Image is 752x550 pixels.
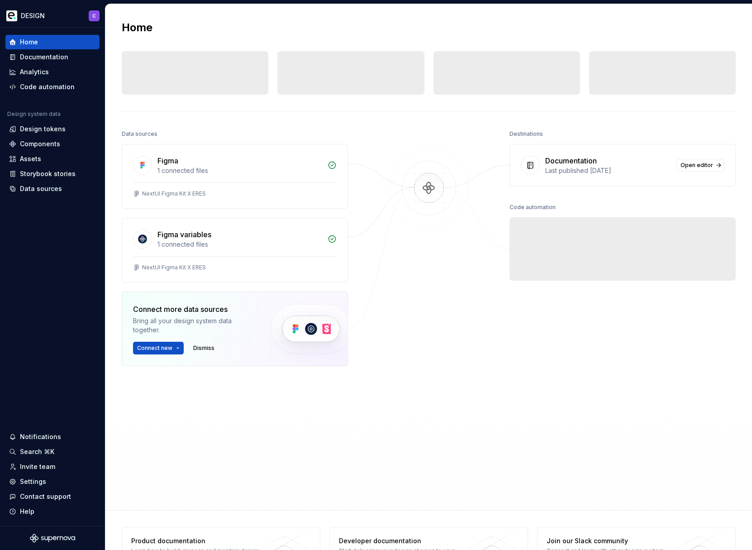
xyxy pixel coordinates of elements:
[20,82,75,91] div: Code automation
[189,342,219,354] button: Dismiss
[20,38,38,47] div: Home
[20,507,34,516] div: Help
[5,504,100,519] button: Help
[339,536,469,545] div: Developer documentation
[676,159,724,172] a: Open editor
[2,6,103,25] button: DESIGNC
[20,447,54,456] div: Search ⌘K
[6,10,17,21] img: 621611a1-f0c3-45dc-9a92-a3e624319fa0.png
[7,110,61,118] div: Design system data
[5,137,100,151] a: Components
[20,432,61,441] div: Notifications
[509,201,556,214] div: Code automation
[142,264,206,271] div: NextUI Figma Kit X ERES
[20,124,66,134] div: Design tokens
[20,492,71,501] div: Contact support
[20,462,55,471] div: Invite team
[193,344,214,352] span: Dismiss
[20,53,68,62] div: Documentation
[20,184,62,193] div: Data sources
[5,459,100,474] a: Invite team
[157,240,322,249] div: 1 connected files
[509,128,543,140] div: Destinations
[5,445,100,459] button: Search ⌘K
[133,304,255,315] div: Connect more data sources
[137,344,172,352] span: Connect new
[157,229,211,240] div: Figma variables
[122,218,348,282] a: Figma variables1 connected filesNextUI Figma Kit X ERES
[5,65,100,79] a: Analytics
[5,489,100,504] button: Contact support
[20,169,76,178] div: Storybook stories
[5,182,100,196] a: Data sources
[5,35,100,49] a: Home
[5,430,100,444] button: Notifications
[133,316,255,335] div: Bring all your design system data together.
[20,139,60,148] div: Components
[5,80,100,94] a: Code automation
[157,155,178,166] div: Figma
[92,12,96,19] div: C
[545,155,597,166] div: Documentation
[122,144,348,209] a: Figma1 connected filesNextUI Figma Kit X ERES
[142,190,206,197] div: NextUI Figma Kit X ERES
[547,536,677,545] div: Join our Slack community
[30,534,75,543] svg: Supernova Logo
[20,154,41,163] div: Assets
[681,162,713,169] span: Open editor
[131,536,262,545] div: Product documentation
[157,166,322,175] div: 1 connected files
[133,342,184,354] button: Connect new
[545,166,671,175] div: Last published [DATE]
[5,50,100,64] a: Documentation
[5,122,100,136] a: Design tokens
[122,20,152,35] h2: Home
[122,128,157,140] div: Data sources
[20,477,46,486] div: Settings
[20,67,49,77] div: Analytics
[5,167,100,181] a: Storybook stories
[21,11,45,20] div: DESIGN
[5,152,100,166] a: Assets
[5,474,100,489] a: Settings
